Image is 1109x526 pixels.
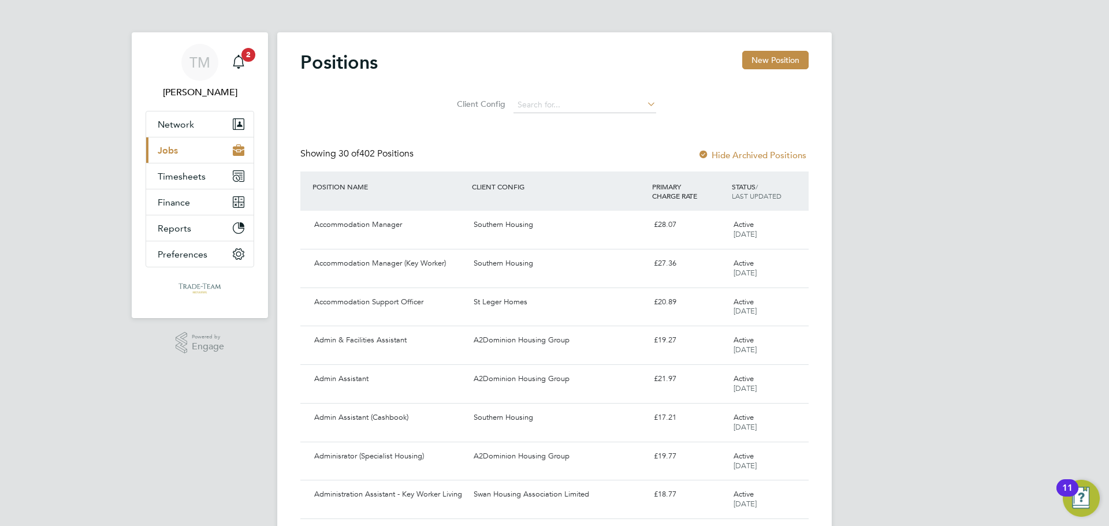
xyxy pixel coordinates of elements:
div: £20.89 [649,293,729,312]
button: Network [146,111,254,137]
img: tradeteamrec-logo-retina.png [176,279,224,297]
div: A2Dominion Housing Group [469,331,649,350]
div: £21.97 [649,370,729,389]
a: TM[PERSON_NAME] [146,44,254,99]
label: Client Config [453,99,505,109]
span: LAST UPDATED [732,191,781,200]
span: 2 [241,48,255,62]
span: [DATE] [734,383,757,393]
span: [DATE] [734,268,757,278]
div: Accommodation Manager (Key Worker) [310,254,469,273]
div: 11 [1062,488,1073,503]
div: Accommodation Manager [310,215,469,234]
div: A2Dominion Housing Group [469,447,649,466]
div: PRIMARY CHARGE RATE [649,176,729,206]
div: Showing [300,148,416,160]
div: Southern Housing [469,215,649,234]
div: Admin Assistant (Cashbook) [310,408,469,427]
button: Open Resource Center, 11 new notifications [1063,480,1100,517]
span: Active [734,451,754,461]
span: [DATE] [734,345,757,355]
span: Active [734,335,754,345]
input: Search for... [513,97,656,113]
button: Reports [146,215,254,241]
div: CLIENT CONFIG [469,176,649,197]
a: 2 [227,44,250,81]
span: Engage [192,342,224,352]
div: £28.07 [649,215,729,234]
div: Swan Housing Association Limited [469,485,649,504]
h2: Positions [300,51,378,74]
div: Admin & Facilities Assistant [310,331,469,350]
div: £19.77 [649,447,729,466]
button: Timesheets [146,163,254,189]
button: Jobs [146,137,254,163]
div: Admin Assistant [310,370,469,389]
span: Preferences [158,249,207,260]
button: New Position [742,51,809,69]
div: £19.27 [649,331,729,350]
span: [DATE] [734,461,757,471]
button: Preferences [146,241,254,267]
button: Finance [146,189,254,215]
span: 30 of [338,148,359,159]
span: Active [734,297,754,307]
div: A2Dominion Housing Group [469,370,649,389]
span: 402 Positions [338,148,414,159]
div: Accommodation Support Officer [310,293,469,312]
span: Active [734,374,754,383]
span: Timesheets [158,171,206,182]
nav: Main navigation [132,32,268,318]
span: / [756,182,758,191]
span: [DATE] [734,229,757,239]
span: [DATE] [734,306,757,316]
span: Reports [158,223,191,234]
span: Tom McNair [146,85,254,99]
div: Administration Assistant - Key Worker Living [310,485,469,504]
div: £27.36 [649,254,729,273]
span: Network [158,119,194,130]
div: POSITION NAME [310,176,469,197]
span: Jobs [158,145,178,156]
span: Active [734,219,754,229]
div: £18.77 [649,485,729,504]
a: Go to home page [146,279,254,297]
span: [DATE] [734,499,757,509]
div: Adminisrator (Specialist Housing) [310,447,469,466]
div: £17.21 [649,408,729,427]
span: Active [734,412,754,422]
label: Hide Archived Positions [698,150,806,161]
div: St Leger Homes [469,293,649,312]
a: Powered byEngage [176,332,225,354]
span: [DATE] [734,422,757,432]
div: Southern Housing [469,254,649,273]
div: Southern Housing [469,408,649,427]
span: Powered by [192,332,224,342]
span: Active [734,258,754,268]
span: TM [189,55,210,70]
span: Finance [158,197,190,208]
div: STATUS [729,176,809,206]
span: Active [734,489,754,499]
